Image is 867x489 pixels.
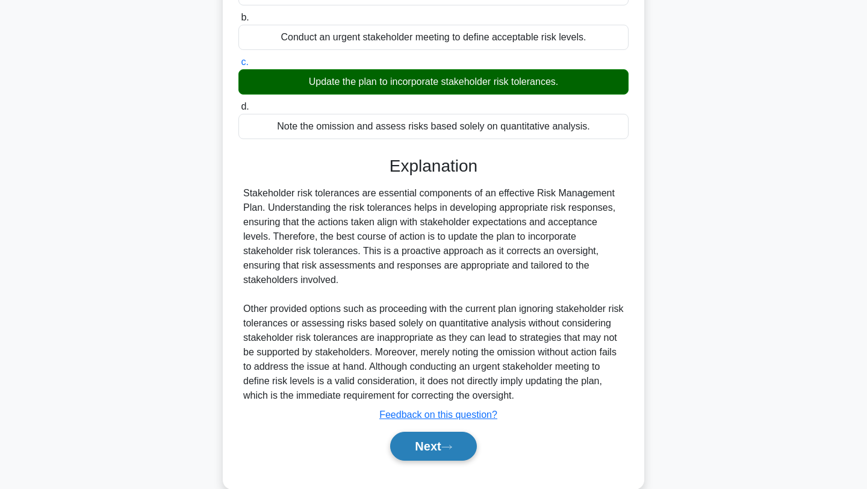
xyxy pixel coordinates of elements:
[241,57,248,67] span: c.
[241,101,249,111] span: d.
[241,12,249,22] span: b.
[238,25,629,50] div: Conduct an urgent stakeholder meeting to define acceptable risk levels.
[243,186,624,403] div: Stakeholder risk tolerances are essential components of an effective Risk Management Plan. Unders...
[246,156,621,176] h3: Explanation
[238,114,629,139] div: Note the omission and assess risks based solely on quantitative analysis.
[379,410,497,420] a: Feedback on this question?
[390,432,476,461] button: Next
[238,69,629,95] div: Update the plan to incorporate stakeholder risk tolerances.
